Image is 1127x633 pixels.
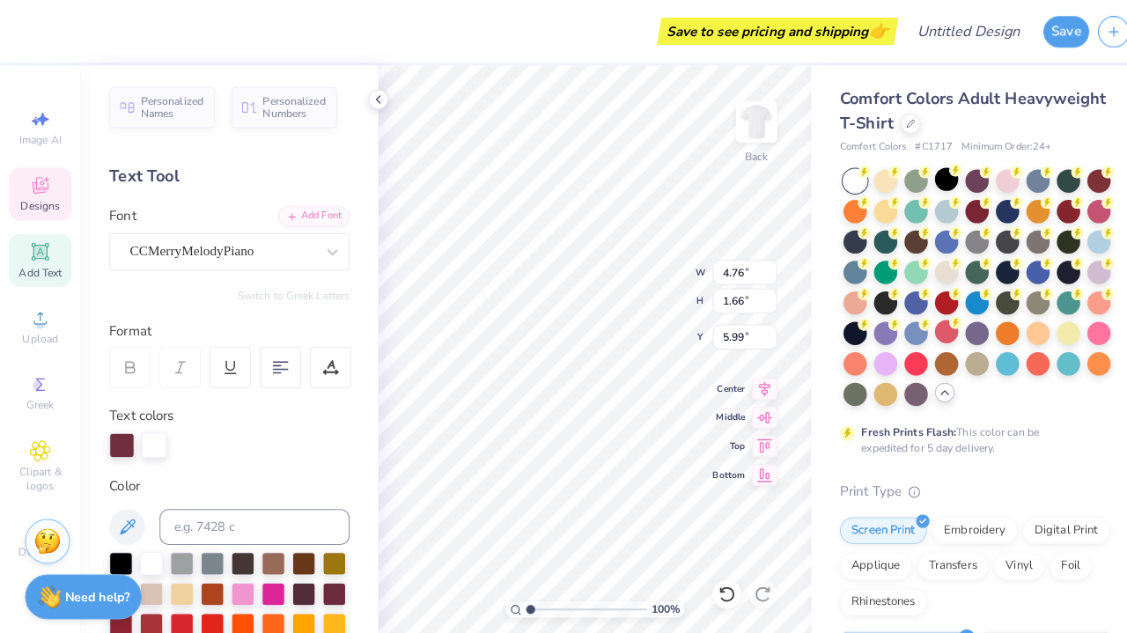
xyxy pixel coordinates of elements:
[846,416,1063,448] div: This color can be expedited for 5 day delivery.
[700,432,732,445] span: Top
[18,261,61,275] span: Add Text
[825,543,895,570] div: Applique
[726,102,761,137] img: Back
[846,417,939,431] strong: Fresh Prints Flash:
[22,326,57,340] span: Upload
[258,93,320,118] span: Personalized Numbers
[916,508,999,534] div: Embroidery
[107,315,345,335] div: Format
[853,19,873,40] span: 👉
[825,86,1086,131] span: Comfort Colors Adult Heavyweight T-Shirt
[64,578,128,595] strong: Need help?
[1025,16,1070,47] button: Save
[19,130,61,144] span: Image AI
[901,543,971,570] div: Transfers
[107,202,134,223] label: Font
[107,467,343,488] div: Color
[825,508,910,534] div: Screen Print
[945,137,1033,152] span: Minimum Order: 24 +
[138,93,201,118] span: Personalized Names
[1031,543,1072,570] div: Foil
[9,456,70,484] span: Clipart & logos
[107,161,343,185] div: Text Tool
[640,591,668,607] span: 100 %
[107,399,171,419] label: Text colors
[20,195,59,210] span: Designs
[700,376,732,388] span: Center
[26,391,54,405] span: Greek
[825,473,1092,493] div: Print Type
[899,137,936,152] span: # C1717
[732,146,755,162] div: Back
[700,404,732,416] span: Middle
[825,578,910,605] div: Rhinestones
[887,13,1016,48] input: Untitled Design
[825,137,890,152] span: Comfort Colors
[1005,508,1090,534] div: Digital Print
[157,500,343,535] input: e.g. 7428 c
[976,543,1026,570] div: Vinyl
[18,535,61,549] span: Decorate
[650,18,878,44] div: Save to see pricing and shipping
[233,283,343,298] button: Switch to Greek Letters
[700,460,732,473] span: Bottom
[274,202,343,223] div: Add Font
